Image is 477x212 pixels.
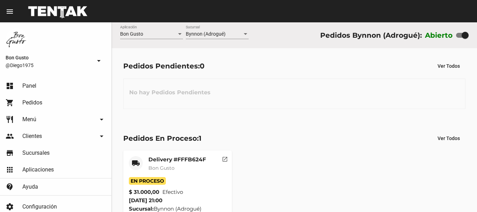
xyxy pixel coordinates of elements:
mat-icon: dashboard [6,82,14,90]
mat-icon: restaurant [6,115,14,124]
mat-icon: local_shipping [132,159,140,167]
mat-icon: contact_support [6,183,14,191]
h3: No hay Pedidos Pendientes [124,82,216,103]
button: Ver Todos [432,60,465,72]
mat-icon: settings [6,203,14,211]
span: Clientes [22,133,42,140]
mat-icon: open_in_new [222,155,228,161]
mat-icon: store [6,149,14,157]
strong: Sucursal: [129,205,154,212]
label: Abierto [425,30,453,41]
mat-icon: shopping_cart [6,98,14,107]
span: Menú [22,116,36,123]
mat-icon: menu [6,7,14,16]
mat-icon: apps [6,166,14,174]
span: [DATE] 21:00 [129,197,162,204]
mat-icon: arrow_drop_down [95,57,103,65]
span: Ver Todos [438,63,460,69]
span: Ayuda [22,183,38,190]
strong: $ 31.000,00 [129,188,159,196]
div: Pedidos En Proceso: [123,133,201,144]
mat-icon: arrow_drop_down [97,132,106,140]
mat-card-title: Delivery #FFFB624F [148,156,206,163]
span: Aplicaciones [22,166,54,173]
span: Efectivo [162,188,183,196]
span: Configuración [22,203,57,210]
span: Bon Gusto [148,165,175,171]
span: @Diego1975 [6,62,92,69]
img: 8570adf9-ca52-4367-b116-ae09c64cf26e.jpg [6,28,28,50]
button: Ver Todos [432,132,465,145]
span: Bon Gusto [6,53,92,62]
span: Ver Todos [438,136,460,141]
span: Panel [22,82,36,89]
div: Pedidos Bynnon (Adrogué): [320,30,422,41]
span: En Proceso [129,177,166,185]
span: Sucursales [22,149,50,156]
span: 1 [199,134,201,142]
span: 0 [200,62,205,70]
div: Pedidos Pendientes: [123,60,205,72]
span: Bon Gusto [120,31,143,37]
mat-icon: people [6,132,14,140]
mat-icon: arrow_drop_down [97,115,106,124]
span: Bynnon (Adrogué) [186,31,226,37]
span: Pedidos [22,99,42,106]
